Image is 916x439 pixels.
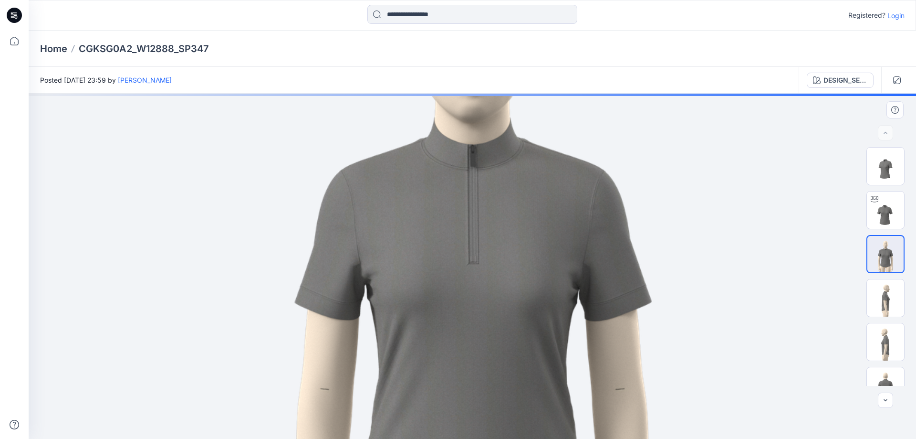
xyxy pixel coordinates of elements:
[867,279,904,317] img: PEI_Top Right
[823,75,867,86] div: DESIGN_SETUP
[807,73,874,88] button: DESIGN_SETUP
[40,42,67,55] a: Home
[79,42,209,55] p: CGKSG0A2_W12888_SP347
[867,236,904,272] img: PEI_Top Front
[118,76,172,84] a: [PERSON_NAME]
[40,75,172,85] span: Posted [DATE] 23:59 by
[867,148,904,185] img: PEI_Top Cover Image
[887,11,905,21] p: Login
[867,192,904,229] img: PEI_Top Turntable
[848,10,885,21] p: Registered?
[867,367,904,405] img: PEI_Top Back
[867,323,904,361] img: PEI_Top Left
